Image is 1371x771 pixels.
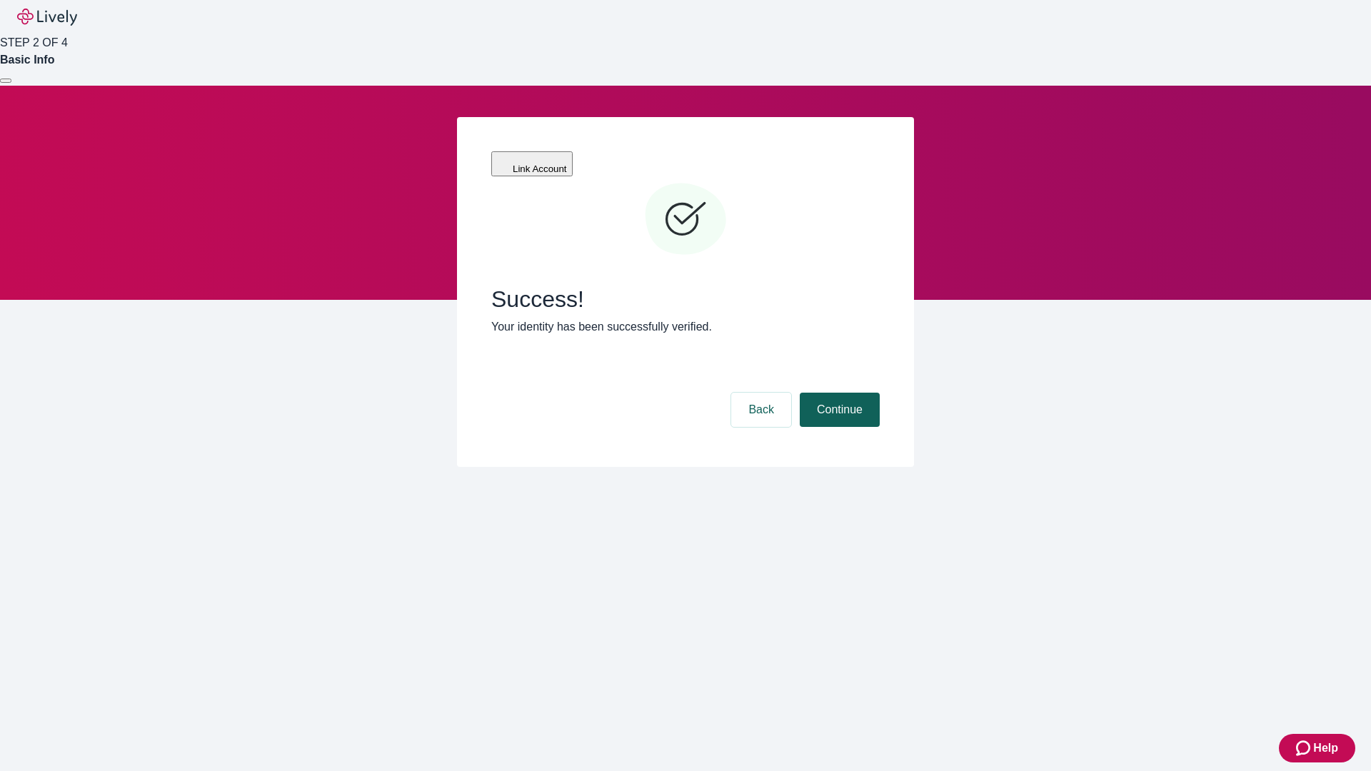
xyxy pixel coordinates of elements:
button: Zendesk support iconHelp [1279,734,1355,762]
p: Your identity has been successfully verified. [491,318,880,336]
span: Success! [491,286,880,313]
span: Help [1313,740,1338,757]
button: Link Account [491,151,573,176]
svg: Checkmark icon [643,177,728,263]
img: Lively [17,9,77,26]
button: Continue [800,393,880,427]
svg: Zendesk support icon [1296,740,1313,757]
button: Back [731,393,791,427]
